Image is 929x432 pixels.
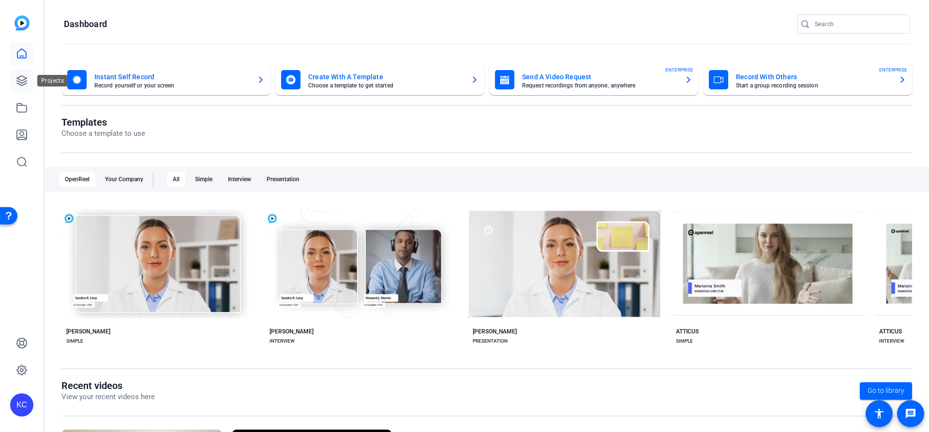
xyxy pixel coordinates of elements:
div: [PERSON_NAME] [66,328,110,335]
div: INTERVIEW [270,337,295,345]
div: OpenReel [59,172,95,187]
div: PRESENTATION [473,337,508,345]
mat-card-title: Create With A Template [308,71,463,83]
div: [PERSON_NAME] [473,328,517,335]
mat-card-title: Send A Video Request [522,71,677,83]
div: Your Company [99,172,149,187]
mat-card-subtitle: Record yourself or your screen [94,83,249,88]
h1: Recent videos [61,380,155,391]
div: KC [10,393,33,417]
div: Simple [189,172,218,187]
div: Presentation [261,172,305,187]
div: Interview [222,172,257,187]
img: blue-gradient.svg [15,15,30,30]
div: Projects [37,75,68,86]
span: ENTERPRISE [665,66,693,73]
p: View your recent videos here [61,391,155,403]
div: [PERSON_NAME] [270,328,314,335]
div: ATTICUS [676,328,699,335]
button: Instant Self RecordRecord yourself or your screen [61,64,270,95]
a: Go to library [860,382,912,400]
p: Choose a template to use [61,128,145,139]
mat-icon: accessibility [873,408,885,419]
mat-card-subtitle: Start a group recording session [736,83,891,88]
button: Record With OthersStart a group recording sessionENTERPRISE [703,64,912,95]
span: Go to library [868,386,904,396]
mat-card-subtitle: Choose a template to get started [308,83,463,88]
button: Send A Video RequestRequest recordings from anyone, anywhereENTERPRISE [489,64,698,95]
mat-card-subtitle: Request recordings from anyone, anywhere [522,83,677,88]
div: ATTICUS [879,328,902,335]
div: INTERVIEW [879,337,904,345]
h1: Dashboard [64,18,107,30]
div: All [167,172,185,187]
div: SIMPLE [66,337,83,345]
span: ENTERPRISE [879,66,907,73]
input: Search [815,18,902,30]
mat-icon: message [905,408,916,419]
button: Create With A TemplateChoose a template to get started [275,64,484,95]
mat-card-title: Instant Self Record [94,71,249,83]
h1: Templates [61,116,145,128]
div: SIMPLE [676,337,693,345]
mat-card-title: Record With Others [736,71,891,83]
